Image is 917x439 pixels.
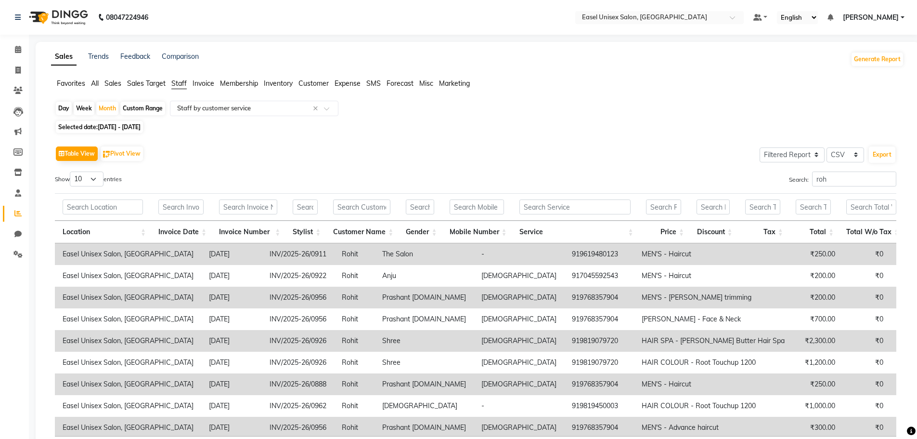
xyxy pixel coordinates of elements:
[74,102,94,115] div: Week
[689,221,737,243] th: Discount: activate to sort column ascending
[334,330,375,352] td: Rohit
[55,330,201,352] td: Easel Unisex Salon, [GEOGRAPHIC_DATA]
[106,4,148,31] b: 08047224946
[193,79,214,88] span: Invoice
[334,373,375,395] td: Rohit
[262,265,334,287] td: INV/2025-26/0922
[120,102,165,115] div: Custom Range
[387,79,413,88] span: Forecast
[839,221,904,243] th: Total W/o Tax: activate to sort column ascending
[564,287,634,308] td: 919768357904
[158,200,204,214] input: Search Invoice Date
[88,52,109,61] a: Trends
[737,221,788,243] th: Tax: activate to sort column ascending
[201,395,262,417] td: [DATE]
[262,308,334,330] td: INV/2025-26/0956
[375,308,474,330] td: Prashant [DOMAIN_NAME]
[852,53,903,66] button: Generate Report
[869,146,895,163] button: Export
[792,287,843,308] td: ₹200.00
[843,265,891,287] td: ₹0
[843,13,899,23] span: [PERSON_NAME]
[264,79,293,88] span: Inventory
[56,102,72,115] div: Day
[55,287,201,308] td: Easel Unisex Salon, [GEOGRAPHIC_DATA]
[63,200,143,214] input: Search Location
[375,330,474,352] td: Shree
[70,172,103,186] select: Showentries
[262,330,334,352] td: INV/2025-26/0926
[843,417,891,439] td: ₹0
[120,52,150,61] a: Feedback
[564,373,634,395] td: 919768357904
[474,287,564,308] td: [DEMOGRAPHIC_DATA]
[564,330,634,352] td: 919819079720
[366,79,381,88] span: SMS
[201,265,262,287] td: [DATE]
[745,200,780,214] input: Search Tax
[634,287,792,308] td: MEN'S - [PERSON_NAME] trimming
[474,395,564,417] td: -
[792,265,843,287] td: ₹200.00
[474,265,564,287] td: [DEMOGRAPHIC_DATA]
[846,200,896,214] input: Search Total W/o Tax
[634,417,792,439] td: MEN'S - Advance haircut
[634,395,792,417] td: HAIR COLOUR - Root Touchup 1200
[55,172,122,186] label: Show entries
[564,243,634,265] td: 919619480123
[564,417,634,439] td: 919768357904
[201,417,262,439] td: [DATE]
[439,79,470,88] span: Marketing
[564,352,634,373] td: 919819079720
[843,330,891,352] td: ₹0
[792,417,843,439] td: ₹300.00
[57,79,85,88] span: Favorites
[55,265,201,287] td: Easel Unisex Salon, [GEOGRAPHIC_DATA]
[313,104,321,114] span: Clear all
[96,102,118,115] div: Month
[843,308,891,330] td: ₹0
[333,200,390,214] input: Search Customer Name
[638,221,689,243] th: Price: activate to sort column ascending
[211,221,285,243] th: Invoice Number: activate to sort column ascending
[792,330,843,352] td: ₹2,300.00
[334,287,375,308] td: Rohit
[474,373,564,395] td: [DEMOGRAPHIC_DATA]
[262,395,334,417] td: INV/2025-26/0962
[334,417,375,439] td: Rohit
[51,48,77,66] a: Sales
[375,395,474,417] td: [DEMOGRAPHIC_DATA]
[262,243,334,265] td: INV/2025-26/0911
[564,308,634,330] td: 919768357904
[219,200,277,214] input: Search Invoice Number
[334,308,375,330] td: Rohit
[298,79,329,88] span: Customer
[285,221,325,243] th: Stylist: activate to sort column ascending
[474,352,564,373] td: [DEMOGRAPHIC_DATA]
[55,373,201,395] td: Easel Unisex Salon, [GEOGRAPHIC_DATA]
[646,200,681,214] input: Search Price
[55,395,201,417] td: Easel Unisex Salon, [GEOGRAPHIC_DATA]
[634,265,792,287] td: MEN'S - Haircut
[792,308,843,330] td: ₹700.00
[634,330,792,352] td: HAIR SPA - [PERSON_NAME] Butter Hair Spa
[474,330,564,352] td: [DEMOGRAPHIC_DATA]
[201,243,262,265] td: [DATE]
[634,352,792,373] td: HAIR COLOUR - Root Touchup 1200
[201,373,262,395] td: [DATE]
[812,172,896,186] input: Search:
[334,243,375,265] td: Rohit
[450,200,504,214] input: Search Mobile Number
[334,265,375,287] td: Rohit
[98,123,141,131] span: [DATE] - [DATE]
[293,200,318,214] input: Search Stylist
[843,352,891,373] td: ₹0
[220,79,258,88] span: Membership
[262,373,334,395] td: INV/2025-26/0888
[843,287,891,308] td: ₹0
[55,243,201,265] td: Easel Unisex Salon, [GEOGRAPHIC_DATA]
[262,417,334,439] td: INV/2025-26/0956
[201,352,262,373] td: [DATE]
[792,373,843,395] td: ₹250.00
[474,308,564,330] td: [DEMOGRAPHIC_DATA]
